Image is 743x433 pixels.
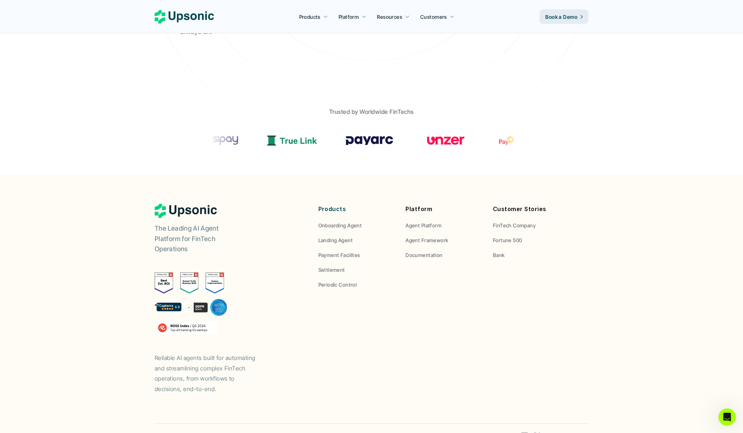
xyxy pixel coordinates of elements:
p: Bank [493,251,505,259]
p: Periodic Control [318,281,357,288]
p: Landing Agent [318,236,353,244]
p: FinTech Company [493,222,536,229]
p: Platform [339,13,359,21]
iframe: Intercom live chat [718,408,736,426]
a: Products [295,10,332,23]
p: Agent Platform [405,222,442,229]
a: Onboarding Agent [318,222,395,229]
p: Book a Demo [545,13,577,21]
a: Landing Agent [318,236,395,244]
p: Products [318,204,395,214]
p: Customer Stories [493,204,570,214]
p: Customers [420,13,447,21]
p: Products [299,13,321,21]
p: Fortune 500 [493,236,522,244]
a: Documentation [405,251,482,259]
p: Resources [377,13,402,21]
p: Platform [405,204,482,214]
p: Reliable AI agents built for automating and streamlining complex FinTech operations, from workflo... [155,353,263,394]
p: Payment Facilites [318,251,360,259]
p: Documentation [405,251,442,259]
p: Settlement [318,266,345,274]
a: Payment Facilites [318,251,395,259]
p: Onboarding Agent [318,222,362,229]
p: Agent Framework [405,236,448,244]
p: Trusted by Worldwide FinTechs [329,107,414,117]
p: The Leading AI Agent Platform for FinTech Operations [155,223,245,254]
a: Book a Demo [540,9,588,24]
